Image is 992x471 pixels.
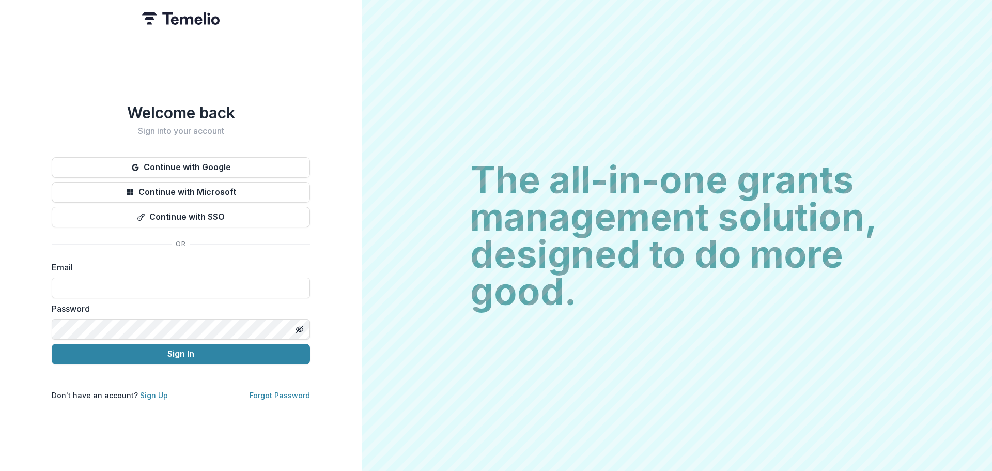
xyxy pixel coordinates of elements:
img: Temelio [142,12,220,25]
label: Email [52,261,304,274]
h1: Welcome back [52,103,310,122]
p: Don't have an account? [52,390,168,401]
a: Forgot Password [250,391,310,400]
button: Continue with Microsoft [52,182,310,203]
h2: Sign into your account [52,126,310,136]
button: Continue with Google [52,157,310,178]
label: Password [52,302,304,315]
button: Toggle password visibility [291,321,308,338]
button: Continue with SSO [52,207,310,227]
a: Sign Up [140,391,168,400]
button: Sign In [52,344,310,364]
